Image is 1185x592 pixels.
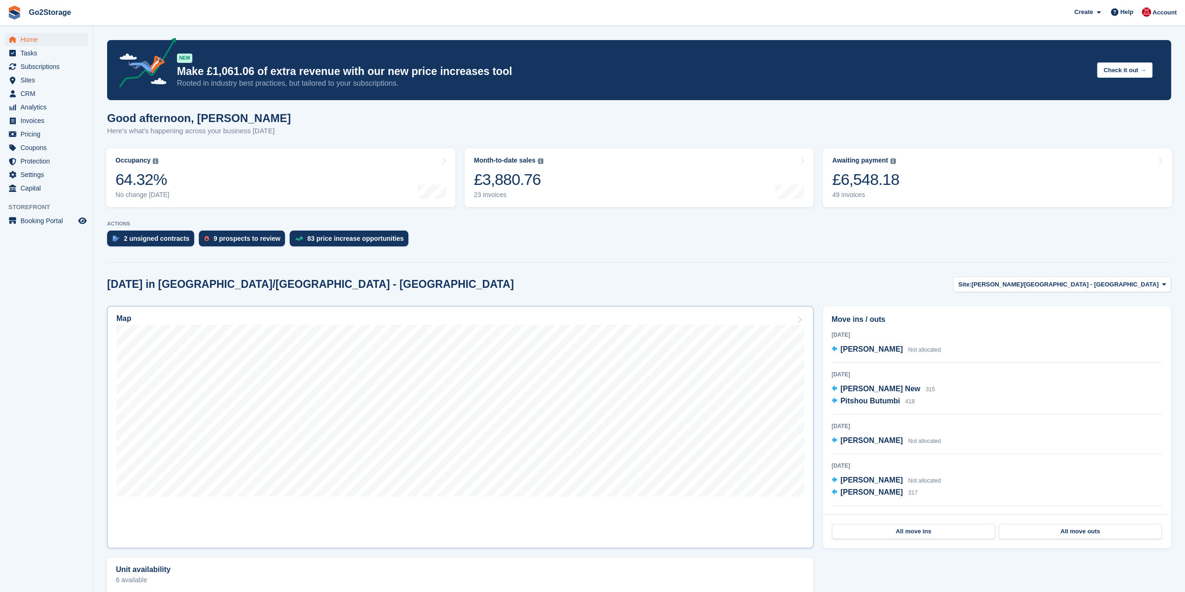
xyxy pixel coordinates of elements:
[840,436,903,444] span: [PERSON_NAME]
[107,126,291,136] p: Here's what's happening across your business [DATE]
[124,235,190,242] div: 2 unsigned contracts
[905,398,914,405] span: 418
[20,60,76,73] span: Subscriptions
[832,487,918,499] a: [PERSON_NAME] 317
[115,170,169,189] div: 64.32%
[999,524,1162,539] a: All move outs
[832,157,888,164] div: Awaiting payment
[115,157,150,164] div: Occupancy
[199,231,290,251] a: 9 prospects to review
[307,235,404,242] div: 83 price increase opportunities
[1152,8,1177,17] span: Account
[107,278,514,291] h2: [DATE] in [GEOGRAPHIC_DATA]/[GEOGRAPHIC_DATA] - [GEOGRAPHIC_DATA]
[20,141,76,154] span: Coupons
[5,168,88,181] a: menu
[20,182,76,195] span: Capital
[20,168,76,181] span: Settings
[832,370,1162,379] div: [DATE]
[890,158,896,164] img: icon-info-grey-7440780725fd019a000dd9b08b2336e03edf1995a4989e88bcd33f0948082b44.svg
[111,38,176,91] img: price-adjustments-announcement-icon-8257ccfd72463d97f412b2fc003d46551f7dbcb40ab6d574587a9cd5c0d94...
[107,306,813,548] a: Map
[20,155,76,168] span: Protection
[832,475,941,487] a: [PERSON_NAME] Not allocated
[20,114,76,127] span: Invoices
[840,385,921,393] span: [PERSON_NAME] New
[5,87,88,100] a: menu
[5,182,88,195] a: menu
[1074,7,1093,17] span: Create
[5,74,88,87] a: menu
[106,148,455,207] a: Occupancy 64.32% No change [DATE]
[832,314,1162,325] h2: Move ins / outs
[7,6,21,20] img: stora-icon-8386f47178a22dfd0bd8f6a31ec36ba5ce8667c1dd55bd0f319d3a0aa187defe.svg
[5,141,88,154] a: menu
[840,397,900,405] span: Pitshou Butumbi
[908,347,941,353] span: Not allocated
[204,236,209,241] img: prospect-51fa495bee0391a8d652442698ab0144808aea92771e9ea1ae160a38d050c398.svg
[832,383,935,395] a: [PERSON_NAME] New 315
[465,148,814,207] a: Month-to-date sales £3,880.76 23 invoices
[474,157,535,164] div: Month-to-date sales
[5,114,88,127] a: menu
[5,47,88,60] a: menu
[116,565,170,574] h2: Unit availability
[5,155,88,168] a: menu
[840,488,903,496] span: [PERSON_NAME]
[107,231,199,251] a: 2 unsigned contracts
[20,74,76,87] span: Sites
[832,513,1162,522] div: [DATE]
[832,170,899,189] div: £6,548.18
[20,33,76,46] span: Home
[474,191,543,199] div: 23 invoices
[1142,7,1151,17] img: James Pearson
[20,214,76,227] span: Booking Portal
[5,101,88,114] a: menu
[958,280,971,289] span: Site:
[5,214,88,227] a: menu
[832,344,941,356] a: [PERSON_NAME] Not allocated
[832,524,995,539] a: All move ins
[20,101,76,114] span: Analytics
[20,47,76,60] span: Tasks
[832,462,1162,470] div: [DATE]
[20,87,76,100] span: CRM
[908,490,917,496] span: 317
[177,78,1090,88] p: Rooted in industry best practices, but tailored to your subscriptions.
[25,5,75,20] a: Go2Storage
[971,280,1158,289] span: [PERSON_NAME]/[GEOGRAPHIC_DATA] - [GEOGRAPHIC_DATA]
[840,476,903,484] span: [PERSON_NAME]
[107,221,1171,227] p: ACTIONS
[8,203,93,212] span: Storefront
[5,60,88,73] a: menu
[538,158,543,164] img: icon-info-grey-7440780725fd019a000dd9b08b2336e03edf1995a4989e88bcd33f0948082b44.svg
[5,128,88,141] a: menu
[908,438,941,444] span: Not allocated
[832,191,899,199] div: 49 invoices
[926,386,935,393] span: 315
[840,345,903,353] span: [PERSON_NAME]
[115,191,169,199] div: No change [DATE]
[1120,7,1133,17] span: Help
[116,577,805,583] p: 6 available
[5,33,88,46] a: menu
[177,65,1090,78] p: Make £1,061.06 of extra revenue with our new price increases tool
[823,148,1172,207] a: Awaiting payment £6,548.18 49 invoices
[832,331,1162,339] div: [DATE]
[177,54,192,63] div: NEW
[908,477,941,484] span: Not allocated
[832,422,1162,430] div: [DATE]
[474,170,543,189] div: £3,880.76
[20,128,76,141] span: Pricing
[113,236,119,241] img: contract_signature_icon-13c848040528278c33f63329250d36e43548de30e8caae1d1a13099fd9432cc5.svg
[290,231,413,251] a: 83 price increase opportunities
[953,277,1171,292] button: Site: [PERSON_NAME]/[GEOGRAPHIC_DATA] - [GEOGRAPHIC_DATA]
[77,215,88,226] a: Preview store
[116,314,131,323] h2: Map
[832,435,941,447] a: [PERSON_NAME] Not allocated
[295,237,303,241] img: price_increase_opportunities-93ffe204e8149a01c8c9dc8f82e8f89637d9d84a8eef4429ea346261dce0b2c0.svg
[832,395,914,408] a: Pitshou Butumbi 418
[1097,62,1152,78] button: Check it out →
[153,158,158,164] img: icon-info-grey-7440780725fd019a000dd9b08b2336e03edf1995a4989e88bcd33f0948082b44.svg
[214,235,280,242] div: 9 prospects to review
[107,112,291,124] h1: Good afternoon, [PERSON_NAME]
